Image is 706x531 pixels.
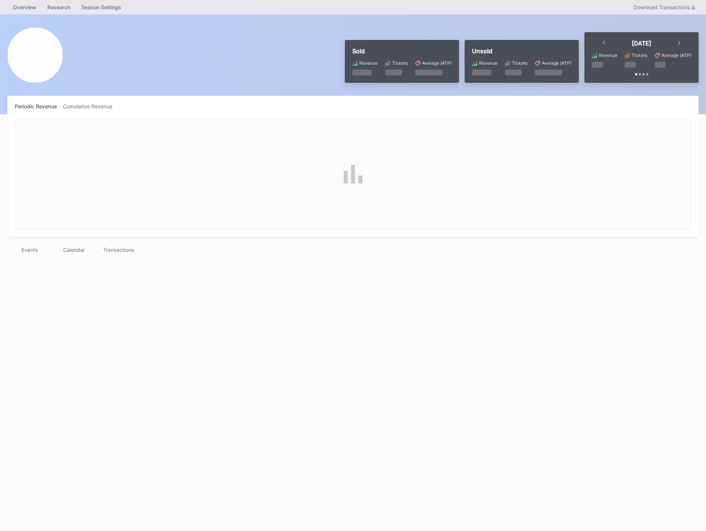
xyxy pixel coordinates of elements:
div: Revenue [359,60,378,66]
div: Calendar [52,244,96,255]
div: Tickets [632,53,647,58]
div: Tickets [512,60,527,66]
div: Revenue [479,60,498,66]
div: Average (ATP) [542,60,571,66]
div: Sold [352,47,452,55]
div: Transactions [96,244,140,255]
div: Cumulative Revenue [63,103,118,109]
div: Unsold [472,47,571,55]
button: Download Transactions [630,2,699,12]
div: Revenue [599,53,617,58]
a: Research [42,2,76,13]
div: Download Transactions [634,4,695,10]
div: [DATE] [632,40,651,47]
a: Season Settings [76,2,127,13]
div: Periodic Revenue [15,103,63,109]
div: Average (ATP) [422,60,452,66]
div: Average (ATP) [662,53,691,58]
div: Events [7,244,52,255]
div: Tickets [392,60,408,66]
a: Overview [7,2,42,13]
